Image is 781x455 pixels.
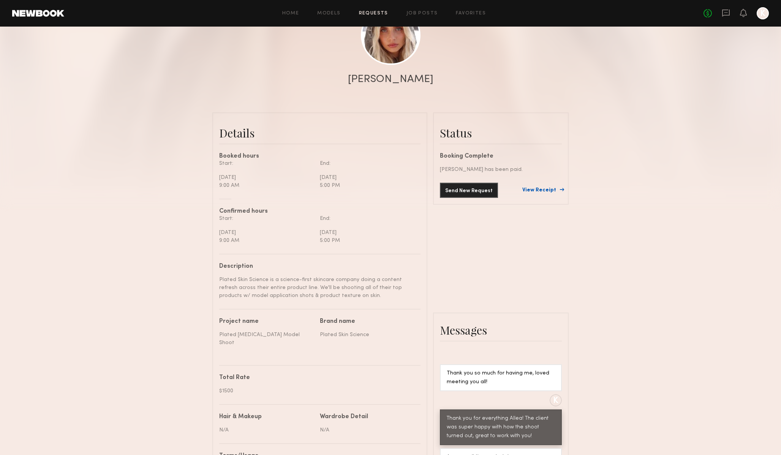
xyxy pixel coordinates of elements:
div: [DATE] [219,174,314,182]
a: Job Posts [406,11,438,16]
div: Project name [219,319,314,325]
div: Booking Complete [440,153,562,160]
div: Brand name [320,319,415,325]
div: 5:00 PM [320,182,415,190]
div: End: [320,160,415,167]
div: Confirmed hours [219,209,421,215]
div: Description [219,264,415,270]
div: Start: [219,215,314,223]
a: Home [282,11,299,16]
div: $1500 [219,387,415,395]
div: N/A [320,426,415,434]
div: N/A [219,426,314,434]
div: Total Rate [219,375,415,381]
div: Start: [219,160,314,167]
div: [PERSON_NAME] has been paid. [440,166,562,174]
div: [DATE] [320,174,415,182]
div: Wardrobe Detail [320,414,368,420]
a: Models [317,11,340,16]
div: Thank you for everything Allea! The client was super happy with how the shoot turned out, great t... [447,414,555,441]
div: End: [320,215,415,223]
div: Hair & Makeup [219,414,262,420]
a: View Receipt [522,188,562,193]
div: Details [219,125,421,141]
a: Requests [359,11,388,16]
div: [DATE] [320,229,415,237]
a: Favorites [456,11,486,16]
div: [DATE] [219,229,314,237]
div: 9:00 AM [219,237,314,245]
div: Messages [440,322,562,338]
div: Status [440,125,562,141]
div: Thank you so much for having me, loved meeting you all! [447,369,555,387]
div: 5:00 PM [320,237,415,245]
div: 9:00 AM [219,182,314,190]
div: [PERSON_NAME] [348,74,433,85]
a: K [757,7,769,19]
div: Plated [MEDICAL_DATA] Model Shoot [219,331,314,347]
div: Booked hours [219,153,421,160]
button: Send New Request [440,183,498,198]
div: Plated Skin Science is a science-first skincare company doing a content refresh across their enti... [219,276,415,300]
div: Plated Skin Science [320,331,415,339]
